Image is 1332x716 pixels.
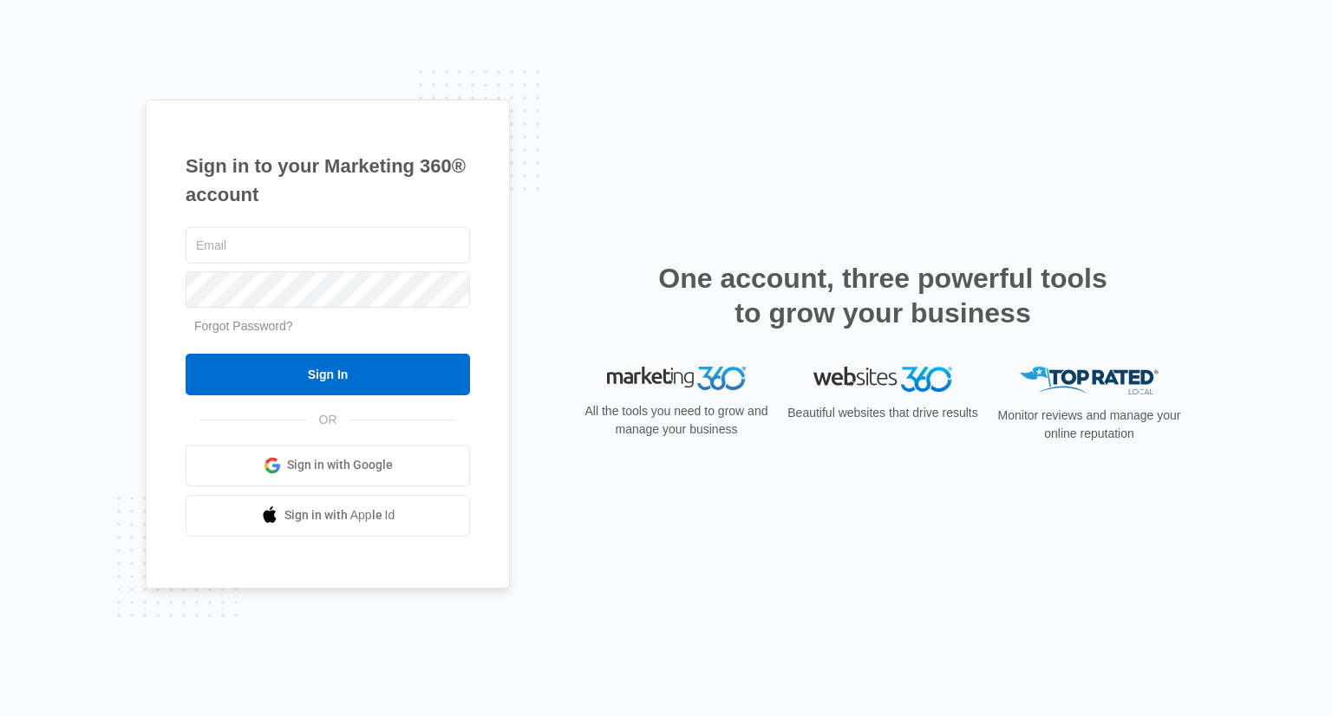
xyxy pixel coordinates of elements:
[786,404,980,422] p: Beautiful websites that drive results
[194,319,293,333] a: Forgot Password?
[186,227,470,264] input: Email
[186,152,470,209] h1: Sign in to your Marketing 360® account
[992,407,1186,443] p: Monitor reviews and manage your online reputation
[307,411,349,429] span: OR
[1020,367,1159,395] img: Top Rated Local
[653,261,1113,330] h2: One account, three powerful tools to grow your business
[287,456,393,474] span: Sign in with Google
[607,367,746,391] img: Marketing 360
[579,402,774,439] p: All the tools you need to grow and manage your business
[186,445,470,486] a: Sign in with Google
[813,367,952,392] img: Websites 360
[186,354,470,395] input: Sign In
[186,495,470,537] a: Sign in with Apple Id
[284,506,395,524] span: Sign in with Apple Id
